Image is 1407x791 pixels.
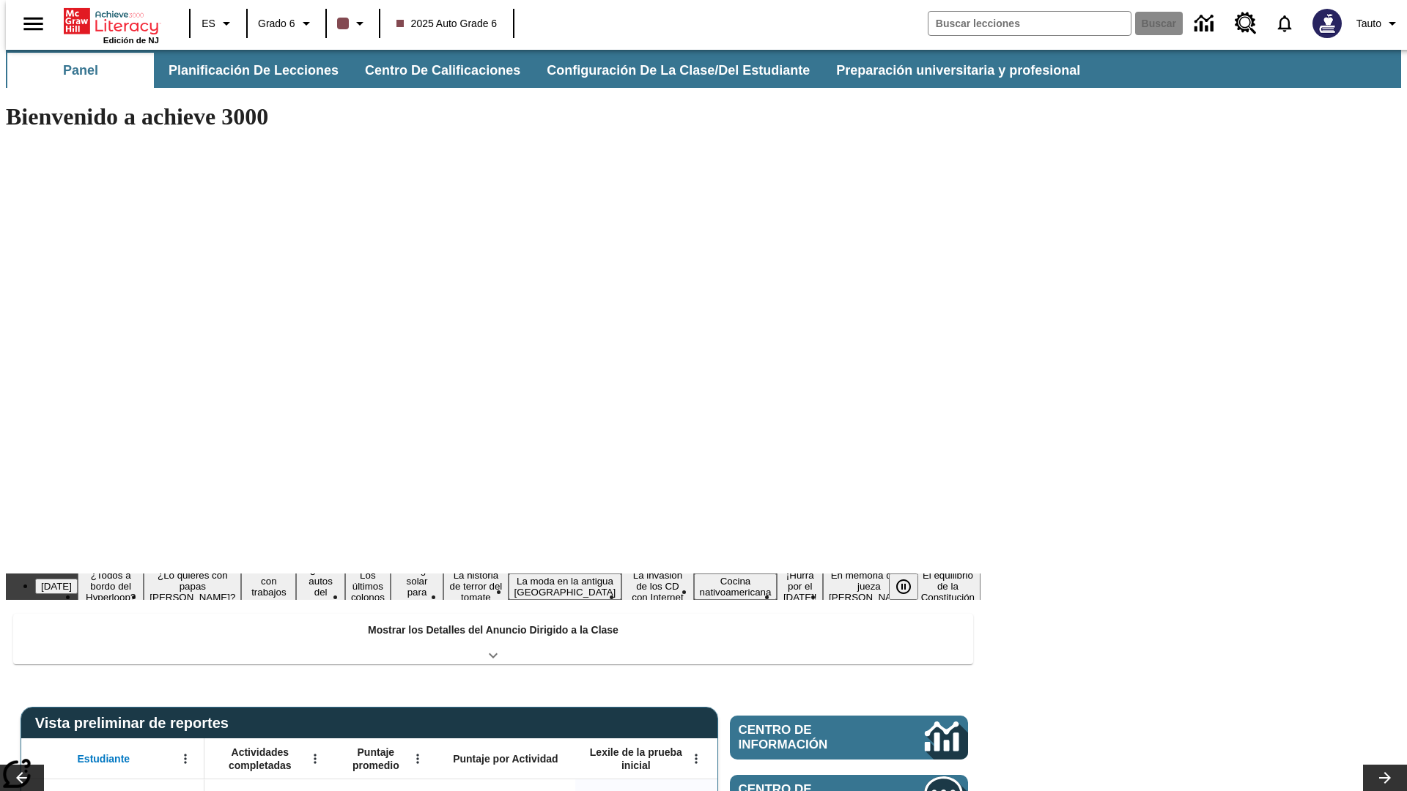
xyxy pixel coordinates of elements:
div: Mostrar los Detalles del Anuncio Dirigido a la Clase [13,614,973,664]
button: Diapositiva 14 El equilibrio de la Constitución [915,568,981,605]
h1: Bienvenido a achieve 3000 [6,103,981,130]
input: Buscar campo [928,12,1131,35]
div: Pausar [889,573,933,600]
button: Abrir menú [685,748,707,770]
p: Mostrar los Detalles del Anuncio Dirigido a la Clase [368,623,618,638]
button: Lenguaje: ES, Selecciona un idioma [195,10,242,37]
span: Estudiante [78,752,130,765]
button: Diapositiva 10 La invasión de los CD con Internet [621,568,693,605]
span: Edición de NJ [103,36,159,45]
button: Pausar [889,573,918,600]
button: Planificación de lecciones [157,53,350,88]
span: Puntaje promedio [341,746,411,772]
button: Abrir menú [304,748,326,770]
button: Configuración de la clase/del estudiante [535,53,821,88]
div: Subbarra de navegación [6,50,1401,88]
span: Actividades completadas [212,746,309,772]
span: Tauto [1356,16,1381,31]
span: Vista preliminar de reportes [35,715,236,732]
button: Diapositiva 9 La moda en la antigua Roma [509,573,622,600]
button: Diapositiva 3 ¿Lo quieres con papas fritas? [144,568,241,605]
button: Diapositiva 11 Cocina nativoamericana [694,573,778,600]
button: Grado: Grado 6, Elige un grado [252,10,321,37]
button: Escoja un nuevo avatar [1304,4,1351,42]
div: Portada [64,5,159,45]
button: Abrir menú [174,748,196,770]
span: Puntaje por Actividad [453,752,558,765]
button: Abrir menú [407,748,429,770]
button: Diapositiva 5 ¿Los autos del futuro? [296,562,344,611]
span: ES [202,16,215,31]
button: Diapositiva 8 La historia de terror del tomate [443,568,508,605]
button: Centro de calificaciones [353,53,532,88]
button: El color de la clase es café oscuro. Cambiar el color de la clase. [331,10,374,37]
div: Subbarra de navegación [6,53,1093,88]
a: Centro de recursos, Se abrirá en una pestaña nueva. [1226,4,1266,43]
button: Diapositiva 7 Energía solar para todos [391,562,443,611]
button: Diapositiva 6 Los últimos colonos [345,568,391,605]
span: Centro de información [739,723,876,752]
span: Lexile de la prueba inicial [583,746,690,772]
button: Diapositiva 13 En memoria de la jueza O'Connor [823,568,915,605]
span: Grado 6 [258,16,295,31]
span: 2025 Auto Grade 6 [396,16,498,31]
a: Portada [64,7,159,36]
button: Diapositiva 12 ¡Hurra por el Día de la Constitución! [777,568,823,605]
img: Avatar [1312,9,1342,38]
button: Panel [7,53,154,88]
button: Abrir el menú lateral [12,2,55,45]
button: Diapositiva 2 ¿Todos a bordo del Hyperloop? [78,568,144,605]
a: Notificaciones [1266,4,1304,42]
button: Diapositiva 4 Niños con trabajos sucios [241,562,296,611]
a: Centro de información [1186,4,1226,44]
button: Diapositiva 1 Día del Trabajo [35,579,78,594]
button: Carrusel de lecciones, seguir [1363,765,1407,791]
a: Centro de información [730,716,968,760]
button: Preparación universitaria y profesional [824,53,1092,88]
button: Perfil/Configuración [1351,10,1407,37]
